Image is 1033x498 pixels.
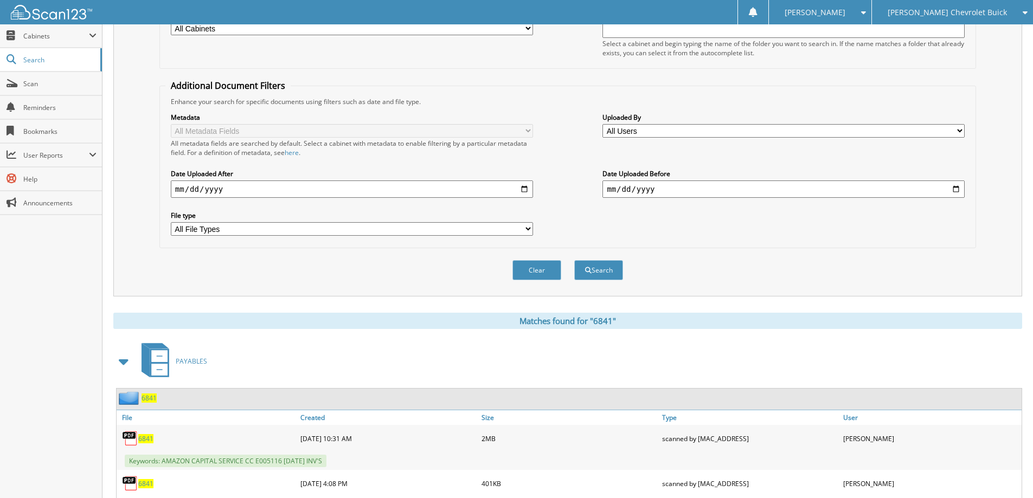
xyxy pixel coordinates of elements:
[23,174,97,184] span: Help
[113,313,1022,329] div: Matches found for "6841"
[122,430,138,447] img: PDF.png
[602,39,965,57] div: Select a cabinet and begin typing the name of the folder you want to search in. If the name match...
[138,434,153,443] a: 6841
[785,9,845,16] span: [PERSON_NAME]
[23,198,97,208] span: Announcements
[135,340,207,383] a: PAYABLES
[840,473,1022,494] div: [PERSON_NAME]
[479,410,660,425] a: Size
[171,113,533,122] label: Metadata
[840,410,1022,425] a: User
[298,428,479,449] div: [DATE] 10:31 AM
[122,475,138,491] img: PDF.png
[23,103,97,112] span: Reminders
[23,55,95,64] span: Search
[125,455,326,467] span: Keywords: AMAZON CAPITAL SERVICE CC E005116 [DATE] INV'S
[117,410,298,425] a: File
[602,113,965,122] label: Uploaded By
[171,139,533,157] div: All metadata fields are searched by default. Select a cabinet with metadata to enable filtering b...
[840,428,1022,449] div: [PERSON_NAME]
[23,31,89,41] span: Cabinets
[142,393,157,403] a: 6841
[888,9,1007,16] span: [PERSON_NAME] Chevrolet Buick
[119,391,142,405] img: folder2.png
[602,180,965,198] input: end
[11,5,92,20] img: scan123-logo-white.svg
[23,127,97,136] span: Bookmarks
[171,180,533,198] input: start
[659,410,840,425] a: Type
[574,260,623,280] button: Search
[479,473,660,494] div: 401KB
[23,151,89,160] span: User Reports
[479,428,660,449] div: 2MB
[512,260,561,280] button: Clear
[602,169,965,178] label: Date Uploaded Before
[979,446,1033,498] iframe: Chat Widget
[659,473,840,494] div: scanned by [MAC_ADDRESS]
[298,473,479,494] div: [DATE] 4:08 PM
[298,410,479,425] a: Created
[285,148,299,157] a: here
[165,80,291,92] legend: Additional Document Filters
[176,357,207,366] span: PAYABLES
[165,97,970,106] div: Enhance your search for specific documents using filters such as date and file type.
[171,211,533,220] label: File type
[138,479,153,488] a: 6841
[23,79,97,88] span: Scan
[171,169,533,178] label: Date Uploaded After
[659,428,840,449] div: scanned by [MAC_ADDRESS]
